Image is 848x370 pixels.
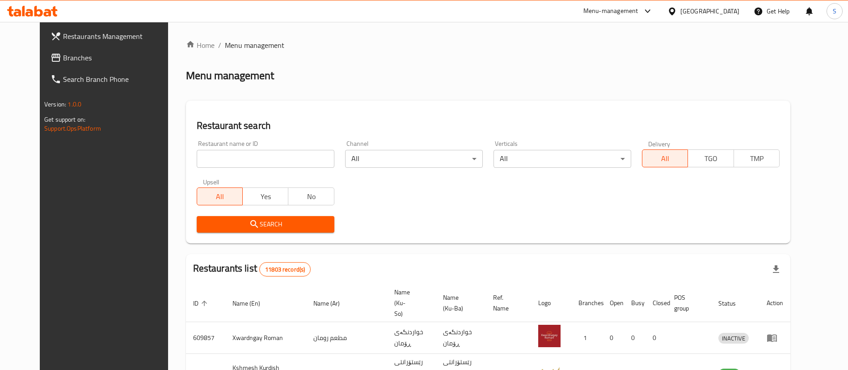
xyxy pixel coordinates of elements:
[197,187,243,205] button: All
[531,284,571,322] th: Logo
[204,219,327,230] span: Search
[242,187,288,205] button: Yes
[225,322,306,354] td: Xwardngay Roman
[44,114,85,125] span: Get support on:
[494,150,631,168] div: All
[63,31,174,42] span: Restaurants Management
[624,284,645,322] th: Busy
[688,149,734,167] button: TGO
[648,140,671,147] label: Delivery
[186,322,225,354] td: 609857
[394,287,425,319] span: Name (Ku-So)
[43,47,181,68] a: Branches
[493,292,520,314] span: Ref. Name
[443,292,475,314] span: Name (Ku-Ba)
[645,284,667,322] th: Closed
[44,123,101,134] a: Support.OpsPlatform
[624,322,645,354] td: 0
[203,179,219,185] label: Upsell
[43,68,181,90] a: Search Branch Phone
[680,6,739,16] div: [GEOGRAPHIC_DATA]
[583,6,638,17] div: Menu-management
[197,119,780,132] h2: Restaurant search
[642,149,688,167] button: All
[63,74,174,85] span: Search Branch Phone
[646,152,684,165] span: All
[186,40,790,51] nav: breadcrumb
[571,284,603,322] th: Branches
[765,259,787,280] div: Export file
[759,284,790,322] th: Action
[571,322,603,354] td: 1
[193,298,210,309] span: ID
[645,322,667,354] td: 0
[538,325,561,347] img: Xwardngay Roman
[43,26,181,47] a: Restaurants Management
[738,152,776,165] span: TMP
[246,190,285,203] span: Yes
[718,298,747,309] span: Status
[292,190,330,203] span: No
[692,152,730,165] span: TGO
[345,150,483,168] div: All
[306,322,387,354] td: مطعم رومان
[718,333,749,344] span: INACTIVE
[387,322,436,354] td: خواردنگەی ڕۆمان
[197,150,334,168] input: Search for restaurant name or ID..
[63,52,174,63] span: Branches
[833,6,836,16] span: S
[734,149,780,167] button: TMP
[260,265,310,274] span: 11803 record(s)
[767,332,783,343] div: Menu
[197,216,334,233] button: Search
[68,98,81,110] span: 1.0.0
[259,262,311,276] div: Total records count
[313,298,351,309] span: Name (Ar)
[201,190,239,203] span: All
[225,40,284,51] span: Menu management
[218,40,221,51] li: /
[232,298,272,309] span: Name (En)
[603,284,624,322] th: Open
[186,40,215,51] a: Home
[288,187,334,205] button: No
[44,98,66,110] span: Version:
[603,322,624,354] td: 0
[186,68,274,83] h2: Menu management
[674,292,700,314] span: POS group
[436,322,486,354] td: خواردنگەی ڕۆمان
[193,262,311,276] h2: Restaurants list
